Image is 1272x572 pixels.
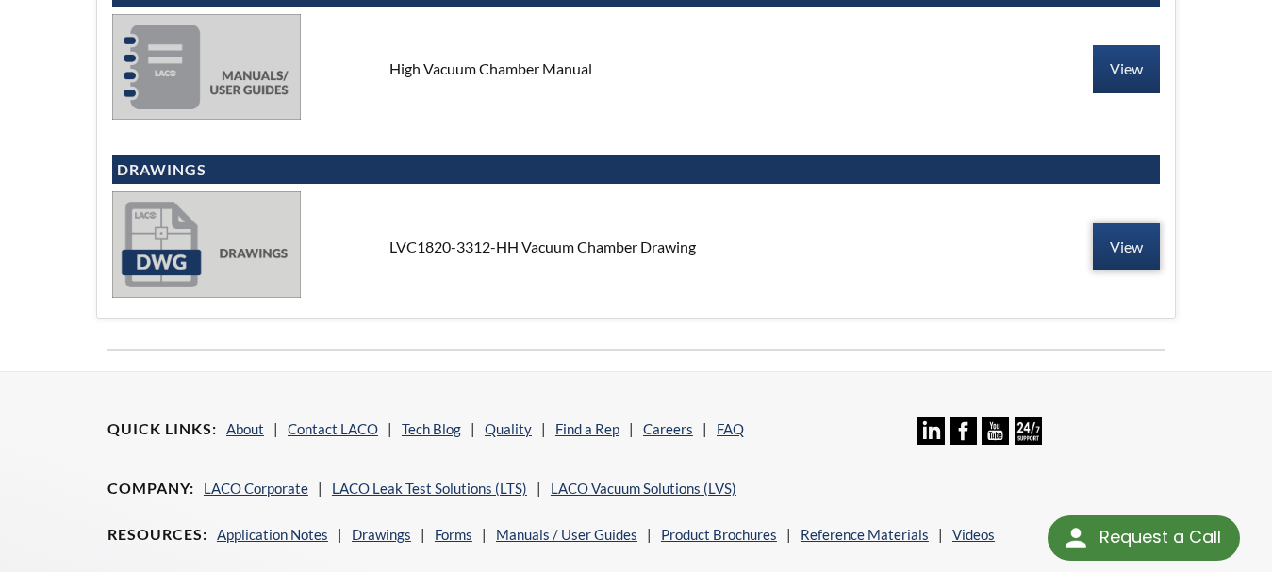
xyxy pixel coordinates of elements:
a: View [1093,223,1160,270]
a: LACO Corporate [204,480,308,497]
a: Reference Materials [801,526,929,543]
a: Quality [485,420,532,437]
div: Request a Call [1048,515,1240,561]
a: Find a Rep [555,420,619,437]
a: About [226,420,264,437]
h4: Quick Links [107,419,217,439]
a: Drawings [352,526,411,543]
a: Manuals / User Guides [496,526,637,543]
a: Tech Blog [402,420,461,437]
img: drawings-dbc82c2fa099a12033583e1b2f5f2fc87839638bef2df456352de0ba3a5177af.jpg [112,191,301,297]
a: View [1093,45,1160,92]
h4: Resources [107,525,207,545]
a: Forms [435,526,472,543]
a: FAQ [717,420,744,437]
img: round button [1061,523,1091,553]
img: manuals-58eb83dcffeb6bffe51ad23c0c0dc674bfe46cf1c3d14eaecd86c55f24363f1d.jpg [112,14,301,120]
a: Careers [643,420,693,437]
a: Product Brochures [661,526,777,543]
div: High Vacuum Chamber Manual [374,58,899,79]
div: LVC1820-3312-HH Vacuum Chamber Drawing [374,237,899,257]
a: LACO Vacuum Solutions (LVS) [551,480,736,497]
div: Request a Call [1099,515,1221,559]
a: 24/7 Support [1015,431,1042,448]
a: Videos [952,526,995,543]
a: Contact LACO [288,420,378,437]
a: LACO Leak Test Solutions (LTS) [332,480,527,497]
h4: Company [107,479,194,498]
h4: Drawings [117,160,1155,180]
a: Application Notes [217,526,328,543]
img: 24/7 Support Icon [1015,417,1042,445]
